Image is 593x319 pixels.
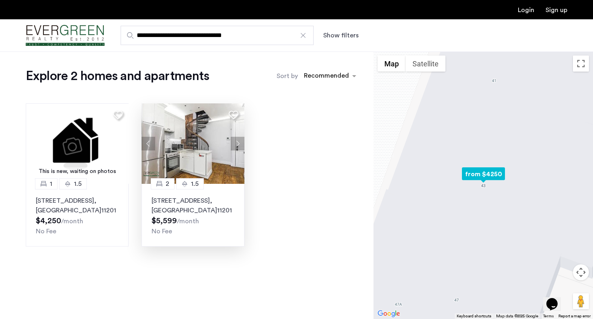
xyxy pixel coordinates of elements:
iframe: chat widget [543,287,569,311]
img: logo [26,21,105,51]
button: Show or hide filters [323,31,359,40]
button: Keyboard shortcuts [457,313,491,319]
p: [STREET_ADDRESS] 11201 [36,196,119,215]
sub: /month [177,218,199,224]
span: Map data ©2025 Google [496,314,538,318]
button: Map camera controls [573,264,589,280]
span: 1 [50,179,52,189]
span: 1.5 [191,179,199,189]
button: Next apartment [231,137,244,150]
a: Report a map error [558,313,591,319]
div: Recommended [303,71,349,82]
span: $5,599 [152,217,177,225]
button: Show satellite imagery [406,56,445,72]
button: Drag Pegman onto the map to open Street View [573,293,589,309]
img: 1.gif [26,103,129,184]
input: Apartment Search [121,26,314,45]
button: Toggle fullscreen view [573,56,589,72]
span: 2 [166,179,169,189]
a: Terms (opens in new tab) [543,313,554,319]
a: Registration [546,7,567,13]
span: 1.5 [74,179,82,189]
ng-select: sort-apartment [300,69,360,83]
p: [STREET_ADDRESS] 11201 [152,196,234,215]
sub: /month [61,218,83,224]
span: $4,250 [36,217,61,225]
a: Open this area in Google Maps (opens a new window) [375,309,402,319]
button: Show street map [378,56,406,72]
a: This is new, waiting on photos [26,103,129,184]
img: 66a1adb6-6608-43dd-a245-dc7333f8b390_638953585804373524.jpeg [142,103,245,184]
button: Previous apartment [142,137,155,150]
div: This is new, waiting on photos [30,167,125,176]
h1: Explore 2 homes and apartments [26,68,209,84]
img: Google [375,309,402,319]
span: No Fee [152,228,172,235]
a: 11.5[STREET_ADDRESS], [GEOGRAPHIC_DATA]11201No Fee [26,184,129,247]
label: Sort by [277,71,298,81]
a: Cazamio Logo [26,21,105,51]
a: Login [518,7,534,13]
a: 21.5[STREET_ADDRESS], [GEOGRAPHIC_DATA]11201No Fee [142,184,244,247]
span: No Fee [36,228,56,235]
div: from $4250 [459,165,508,183]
